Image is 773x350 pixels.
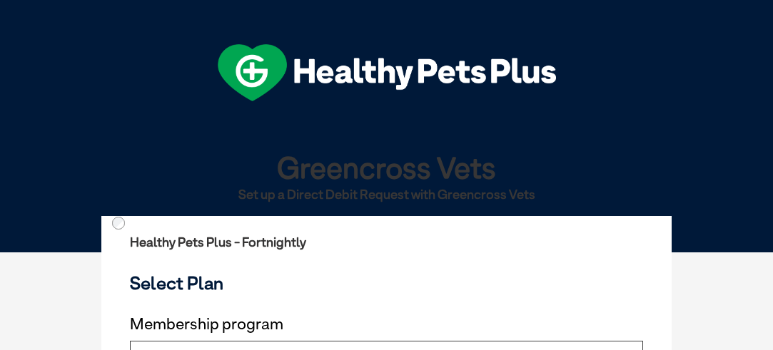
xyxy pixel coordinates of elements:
h3: Select Plan [130,272,643,294]
h2: Set up a Direct Debit Request with Greencross Vets [107,187,666,202]
label: Membership program [130,315,643,334]
h2: Healthy Pets Plus - Fortnightly [130,235,643,249]
img: hpp-logo-landscape-green-white.png [218,44,556,101]
h1: Greencross Vets [107,151,666,183]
